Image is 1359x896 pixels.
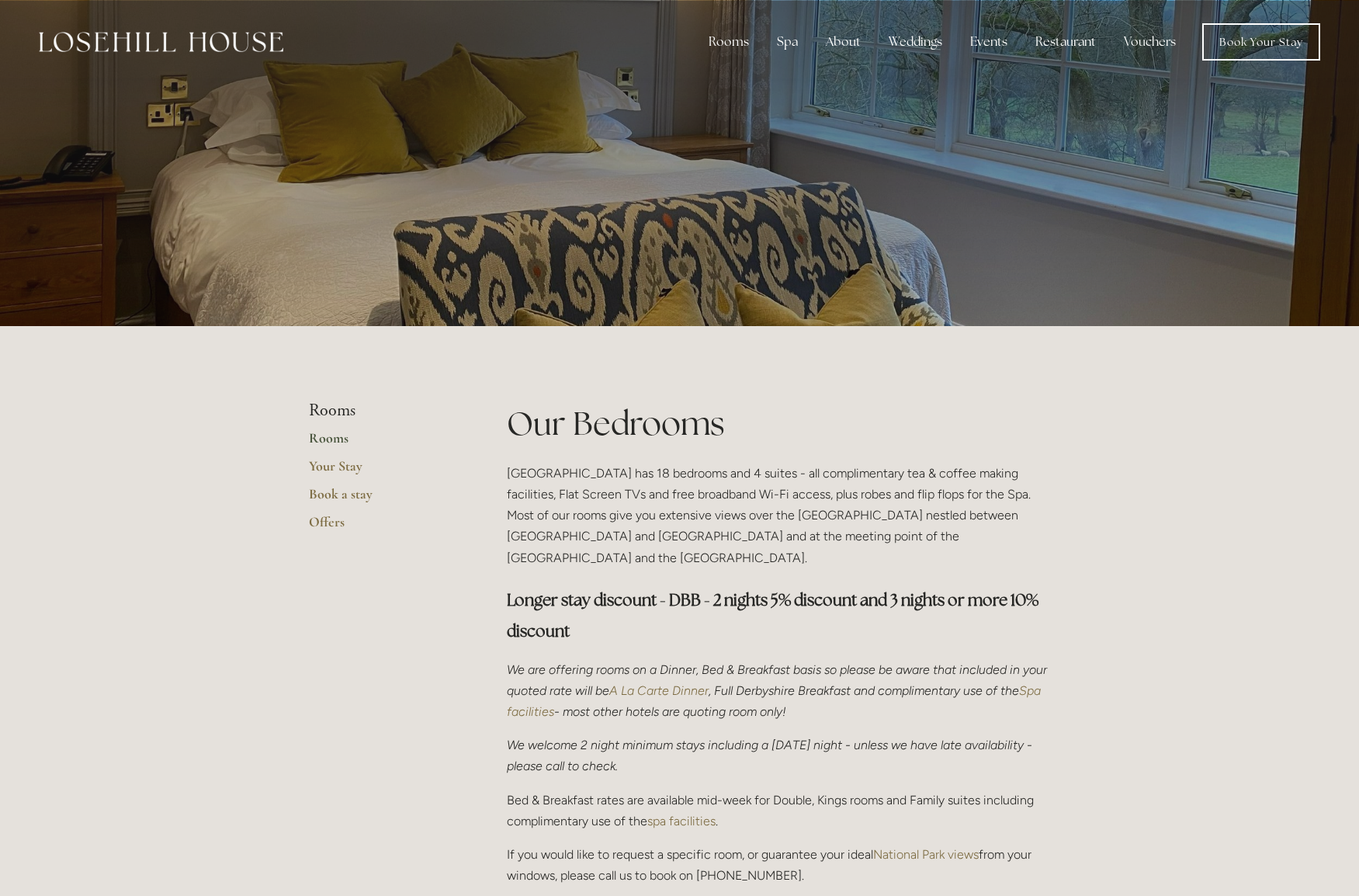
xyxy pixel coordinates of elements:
[309,401,457,421] li: Rooms
[696,26,761,57] div: Rooms
[39,32,283,52] img: Losehill House
[507,790,1051,832] p: Bed & Breakfast rates are available mid-week for Double, Kings rooms and Family suites including ...
[709,683,1019,698] em: , Full Derbyshire Breakfast and complimentary use of the
[647,814,716,828] a: spa facilities
[1202,23,1320,61] a: Book Your Stay
[309,429,457,457] a: Rooms
[609,683,709,698] a: A La Carte Dinner
[873,847,979,862] a: National Park views
[876,26,955,57] div: Weddings
[554,704,786,719] em: - most other hotels are quoting room only!
[507,738,1035,773] em: We welcome 2 night minimum stays including a [DATE] night - unless we have late availability - pl...
[1111,26,1188,57] a: Vouchers
[507,401,1051,446] h1: Our Bedrooms
[507,463,1051,568] p: [GEOGRAPHIC_DATA] has 18 bedrooms and 4 suites - all complimentary tea & coffee making facilities...
[507,662,1050,698] em: We are offering rooms on a Dinner, Bed & Breakfast basis so please be aware that included in your...
[813,26,873,57] div: About
[309,457,457,485] a: Your Stay
[507,844,1051,886] p: If you would like to request a specific room, or guarantee your ideal from your windows, please c...
[309,485,457,513] a: Book a stay
[958,26,1020,57] div: Events
[309,513,457,541] a: Offers
[507,589,1042,641] strong: Longer stay discount - DBB - 2 nights 5% discount and 3 nights or more 10% discount
[764,26,810,57] div: Spa
[1023,26,1108,57] div: Restaurant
